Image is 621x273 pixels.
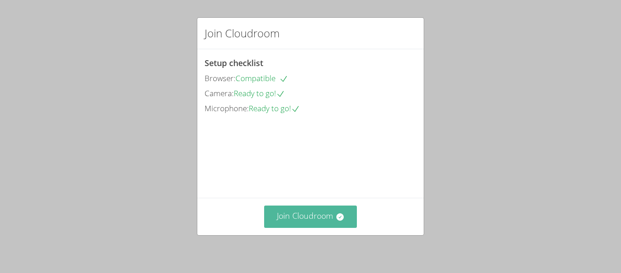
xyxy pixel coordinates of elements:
button: Join Cloudroom [264,206,357,228]
span: Microphone: [205,103,249,113]
span: Browser: [205,73,235,83]
span: Camera: [205,88,234,98]
span: Setup checklist [205,57,263,68]
h2: Join Cloudroom [205,25,280,41]
span: Compatible [235,73,288,83]
span: Ready to go! [234,88,285,98]
span: Ready to go! [249,103,300,113]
